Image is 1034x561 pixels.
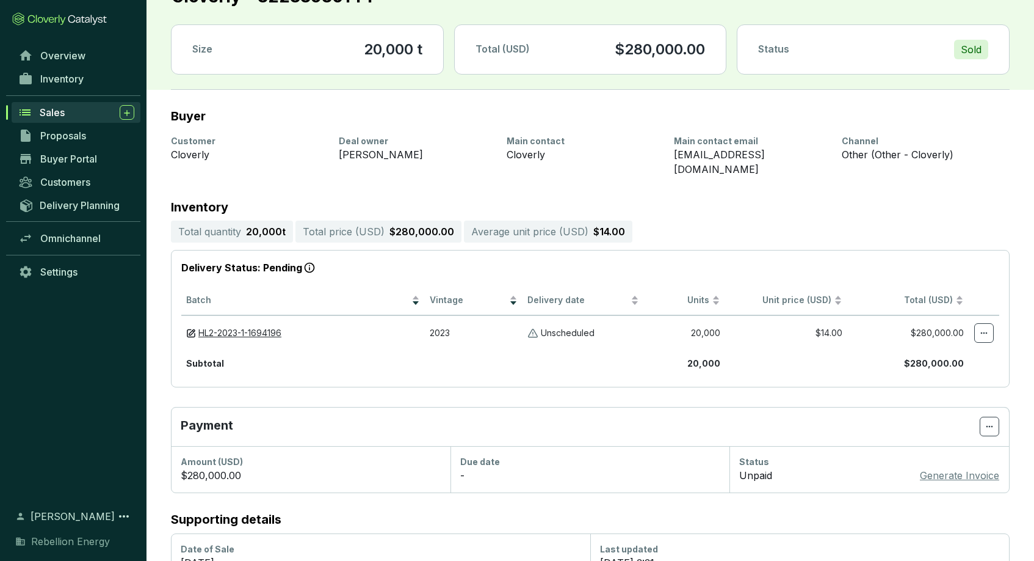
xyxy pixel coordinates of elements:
div: [PERSON_NAME] [339,147,492,162]
span: Buyer Portal [40,153,97,165]
div: Other (Other - Cloverly) [842,147,995,162]
th: Vintage [425,286,522,316]
span: Omnichannel [40,232,101,244]
div: Last updated [600,543,1000,555]
b: 20,000 [687,358,720,369]
div: Channel [842,135,995,147]
p: Inventory [171,201,1010,213]
p: Payment [181,417,980,436]
img: Unscheduled [527,328,538,339]
div: Cloverly [171,147,324,162]
span: Total (USD) [904,295,953,305]
td: 2023 [425,315,522,350]
p: Total quantity [178,224,241,239]
span: Total (USD) [475,43,530,55]
div: Cloverly [507,147,660,162]
p: Generate Invoice [920,468,999,483]
p: $280,000.00 [389,224,454,239]
a: Omnichannel [12,228,140,249]
span: Vintage [430,295,507,306]
span: Units [649,295,709,306]
div: $280,000.00 [181,468,441,483]
a: Sales [12,102,140,123]
th: Delivery date [522,286,644,316]
td: $280,000.00 [847,315,969,350]
a: Customers [12,172,140,193]
p: $280,000.00 [615,40,705,59]
span: Delivery Planning [40,199,120,211]
div: Main contact [507,135,660,147]
p: Total price ( USD ) [303,224,385,239]
img: draft [186,328,196,339]
div: Due date [460,456,720,468]
p: Delivery Status: Pending [181,260,999,276]
span: Sales [40,106,65,119]
div: Main contact email [674,135,827,147]
span: Amount (USD) [181,457,243,467]
h2: Buyer [171,109,206,123]
div: Deal owner [339,135,492,147]
span: Overview [40,50,85,62]
div: [EMAIL_ADDRESS][DOMAIN_NAME] [674,147,827,177]
a: Overview [12,45,140,66]
a: Settings [12,262,140,282]
a: Buyer Portal [12,148,140,169]
span: Unit price (USD) [762,295,831,305]
h2: Supporting details [171,513,1010,526]
p: Size [192,43,212,56]
div: Date of Sale [181,543,580,555]
th: Units [644,286,725,316]
span: Customers [40,176,90,188]
b: $280,000.00 [904,358,964,369]
div: Status [739,456,999,468]
section: 20,000 t [364,40,422,59]
p: Status [758,43,789,56]
span: Proposals [40,130,86,142]
th: Batch [181,286,425,316]
p: Unscheduled [541,328,595,339]
a: Inventory [12,68,140,89]
p: $14.00 [593,224,625,239]
span: Rebellion Energy [31,534,110,549]
p: 20,000 t [246,224,286,239]
p: - [460,468,465,483]
a: HL2-2023-1-1694196 [198,328,281,339]
span: Batch [186,295,409,306]
span: Settings [40,266,78,278]
a: Proposals [12,125,140,146]
a: Delivery Planning [12,195,140,215]
td: $14.00 [725,315,847,350]
span: [PERSON_NAME] [31,509,115,524]
p: Average unit price ( USD ) [471,224,588,239]
div: Customer [171,135,324,147]
p: Unpaid [739,468,772,483]
b: Subtotal [186,358,224,369]
span: Delivery date [527,295,628,306]
td: 20,000 [644,315,725,350]
span: Inventory [40,73,84,85]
